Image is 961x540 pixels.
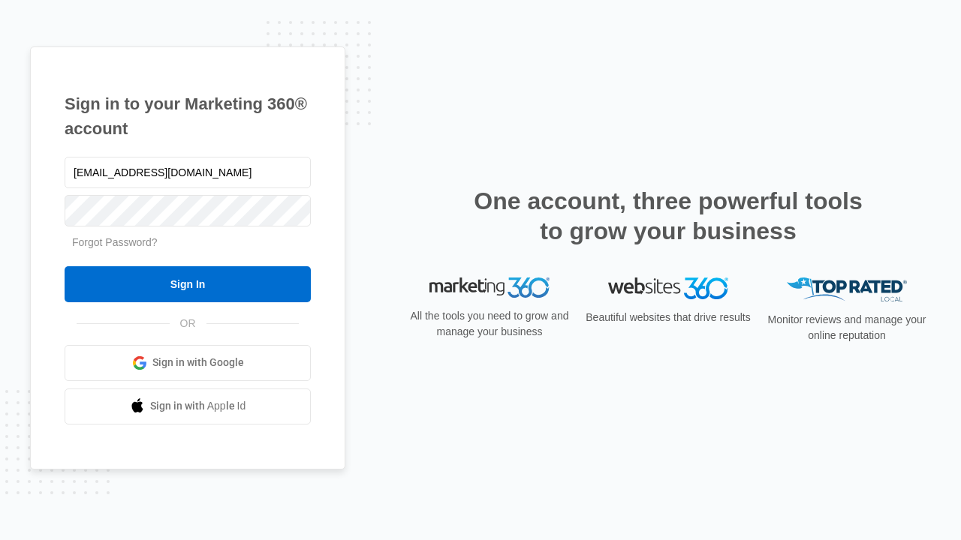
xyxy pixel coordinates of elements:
[469,186,867,246] h2: One account, three powerful tools to grow your business
[65,266,311,302] input: Sign In
[65,91,311,141] h1: Sign in to your Marketing 360® account
[65,345,311,381] a: Sign in with Google
[65,388,311,424] a: Sign in with Apple Id
[608,277,728,299] img: Websites 360
[170,316,206,331] span: OR
[72,236,158,248] a: Forgot Password?
[763,312,931,343] p: Monitor reviews and manage your online reputation
[152,355,244,370] span: Sign in with Google
[584,310,752,325] p: Beautiful websites that drive results
[65,157,311,188] input: Email
[405,308,574,340] p: All the tools you need to grow and manage your business
[150,398,246,414] span: Sign in with Apple Id
[429,277,550,298] img: Marketing 360
[787,277,907,302] img: Top Rated Local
